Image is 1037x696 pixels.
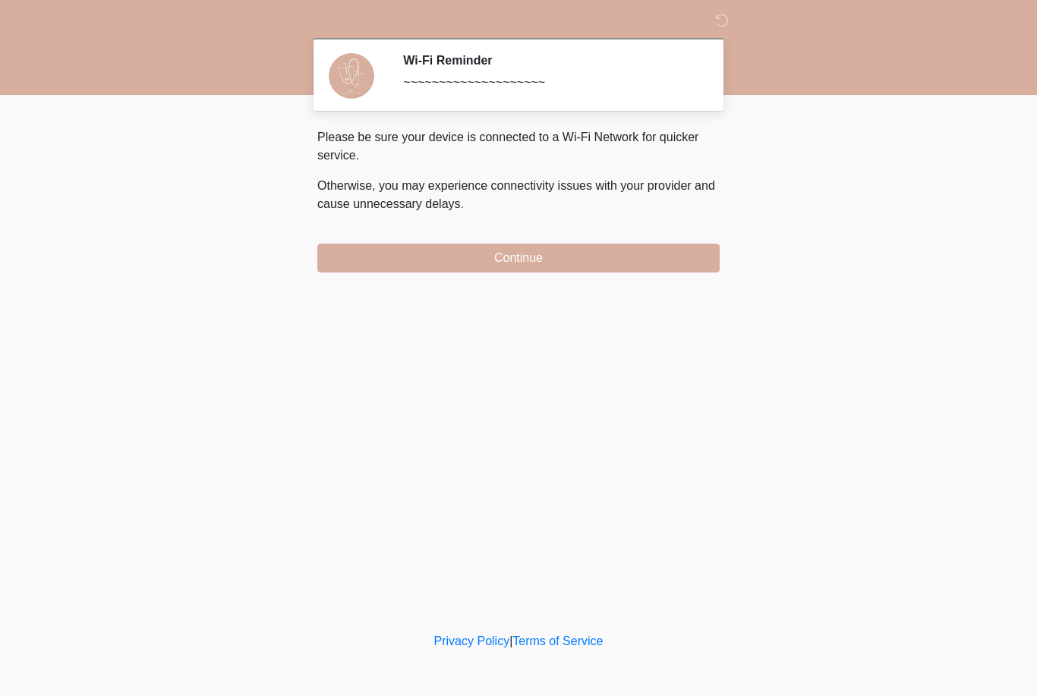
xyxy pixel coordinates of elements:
a: Privacy Policy [434,635,510,647]
img: Agent Avatar [329,53,374,99]
a: Terms of Service [512,635,603,647]
p: Please be sure your device is connected to a Wi-Fi Network for quicker service. [317,128,720,165]
img: DM Wellness & Aesthetics Logo [302,11,322,30]
p: Otherwise, you may experience connectivity issues with your provider and cause unnecessary delays [317,177,720,213]
h2: Wi-Fi Reminder [403,53,697,68]
a: | [509,635,512,647]
button: Continue [317,244,720,272]
div: ~~~~~~~~~~~~~~~~~~~~ [403,74,697,92]
span: . [461,197,464,210]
